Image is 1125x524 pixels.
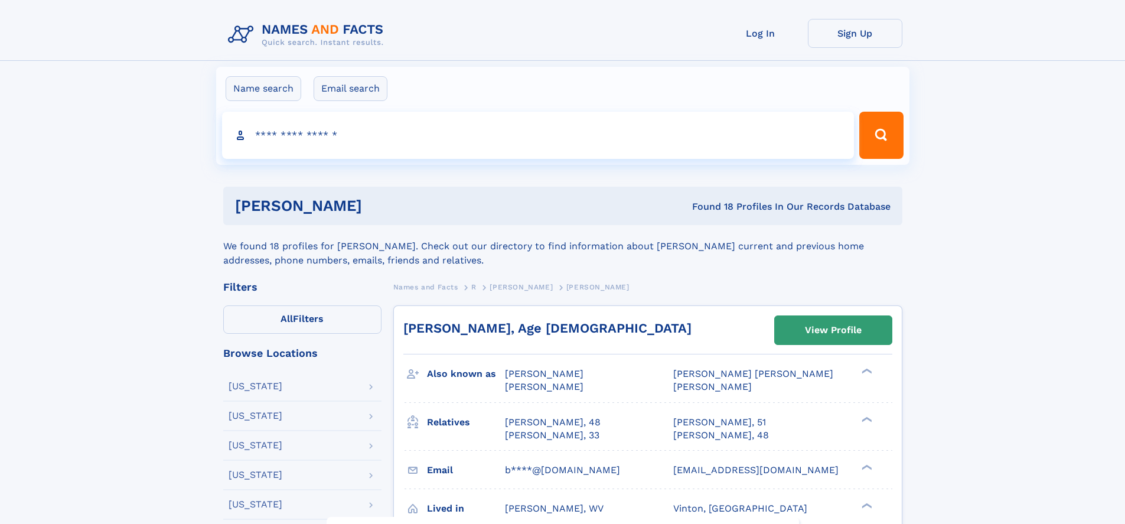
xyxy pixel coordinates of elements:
div: [US_STATE] [229,382,282,391]
a: [PERSON_NAME] [490,279,553,294]
div: Browse Locations [223,348,381,359]
span: [PERSON_NAME] [490,283,553,291]
h1: [PERSON_NAME] [235,198,527,213]
span: [PERSON_NAME] [673,381,752,392]
img: Logo Names and Facts [223,19,393,51]
h3: Also known as [427,364,505,384]
span: [PERSON_NAME], WV [505,503,604,514]
a: [PERSON_NAME], 48 [673,429,769,442]
a: Names and Facts [393,279,458,294]
span: [PERSON_NAME] [566,283,630,291]
div: Found 18 Profiles In Our Records Database [527,200,891,213]
span: Vinton, [GEOGRAPHIC_DATA] [673,503,807,514]
h3: Lived in [427,499,505,519]
div: [US_STATE] [229,441,282,450]
h3: Relatives [427,412,505,432]
a: Sign Up [808,19,902,48]
button: Search Button [859,112,903,159]
a: Log In [713,19,808,48]
div: Filters [223,282,381,292]
a: [PERSON_NAME], 48 [505,416,601,429]
a: R [471,279,477,294]
div: ❯ [859,415,873,423]
a: [PERSON_NAME], 51 [673,416,766,429]
span: [EMAIL_ADDRESS][DOMAIN_NAME] [673,464,839,476]
div: ❯ [859,463,873,471]
a: [PERSON_NAME], Age [DEMOGRAPHIC_DATA] [403,321,692,336]
div: [US_STATE] [229,500,282,509]
label: Name search [226,76,301,101]
input: search input [222,112,855,159]
span: [PERSON_NAME] [PERSON_NAME] [673,368,833,379]
span: [PERSON_NAME] [505,381,583,392]
span: All [281,313,293,324]
label: Email search [314,76,387,101]
div: [US_STATE] [229,470,282,480]
a: [PERSON_NAME], 33 [505,429,599,442]
a: View Profile [775,316,892,344]
div: We found 18 profiles for [PERSON_NAME]. Check out our directory to find information about [PERSON... [223,225,902,268]
span: [PERSON_NAME] [505,368,583,379]
label: Filters [223,305,381,334]
div: [US_STATE] [229,411,282,421]
h3: Email [427,460,505,480]
span: R [471,283,477,291]
div: ❯ [859,502,873,509]
div: ❯ [859,367,873,375]
div: View Profile [805,317,862,344]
